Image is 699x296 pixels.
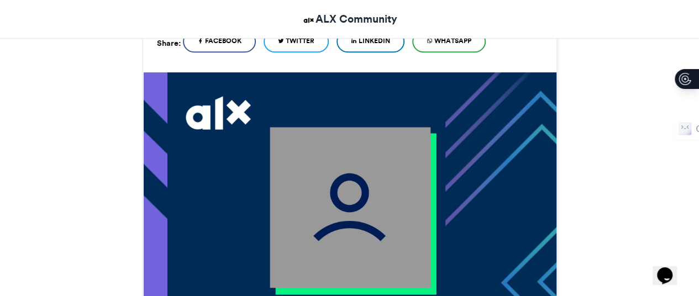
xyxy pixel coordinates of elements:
a: Facebook [183,30,256,52]
a: Twitter [264,30,329,52]
a: WhatsApp [412,30,486,52]
span: Twitter [286,36,314,46]
img: ALX Community [302,13,316,27]
h5: Share: [157,36,181,50]
a: ALX Community [302,11,397,27]
span: LinkedIn [359,36,390,46]
span: WhatsApp [434,36,471,46]
a: LinkedIn [337,30,404,52]
span: Facebook [205,36,241,46]
iframe: chat widget [653,252,688,285]
img: user_filled.png [270,127,430,288]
